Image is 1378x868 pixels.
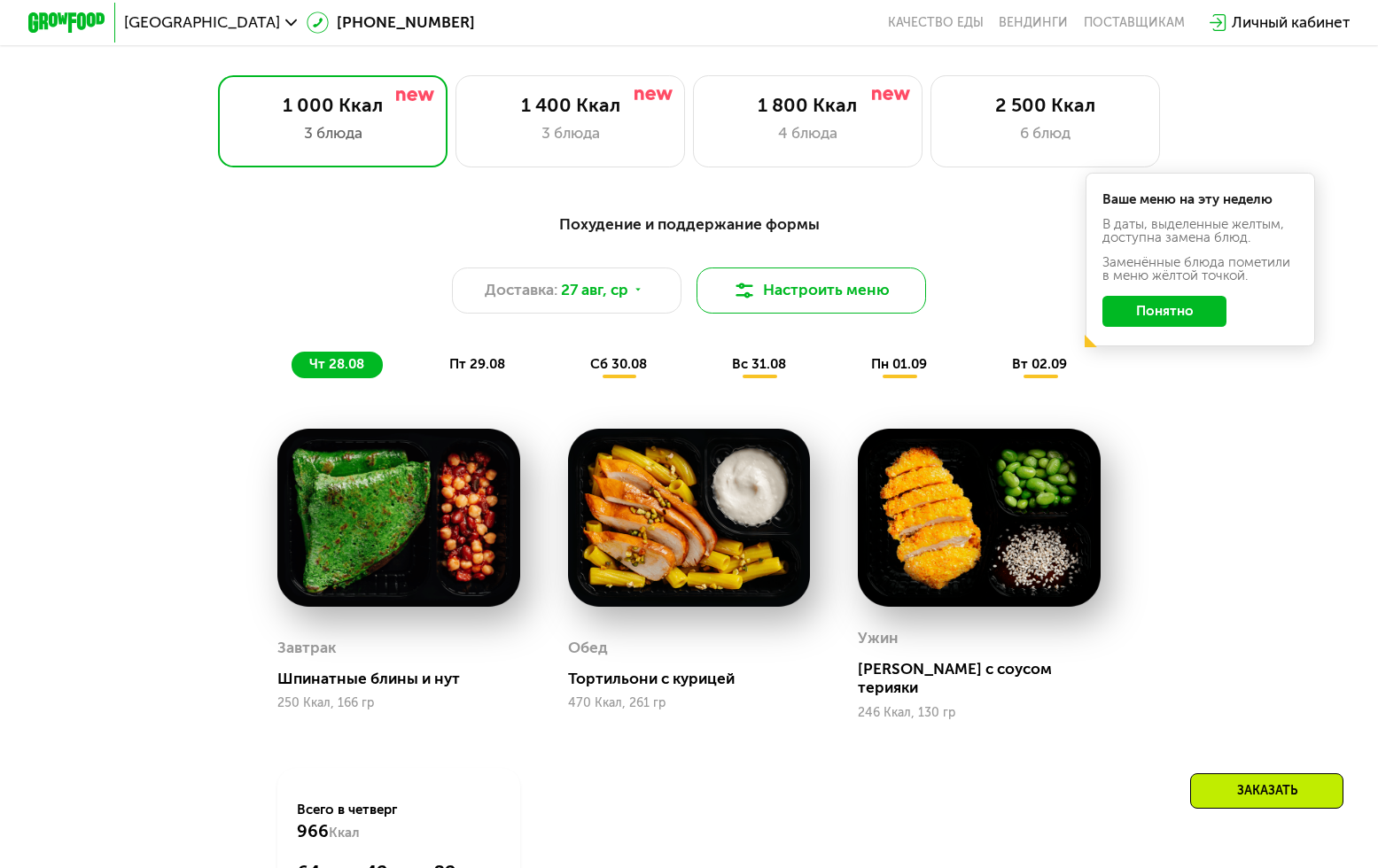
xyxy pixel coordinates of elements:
[124,15,280,30] span: [GEOGRAPHIC_DATA]
[1190,773,1343,809] div: Заказать
[568,670,826,689] div: Тортильони с курицей
[858,706,1101,720] div: 246 Ккал, 130 гр
[1012,356,1067,372] span: вт 02.09
[1084,15,1185,30] div: поставщикам
[1102,218,1297,244] div: В даты, выделенные желтым, доступна замена блюд.
[485,279,557,302] span: Доставка:
[732,356,786,372] span: вс 31.08
[297,801,501,843] div: Всего в четверг
[309,356,364,372] span: чт 28.08
[476,95,666,118] div: 1 400 Ккал
[297,821,329,841] span: 966
[122,213,1256,236] div: Похудение и поддержание формы
[277,696,520,710] div: 250 Ккал, 166 гр
[1232,12,1350,35] div: Личный кабинет
[590,356,647,372] span: сб 30.08
[858,624,899,652] div: Ужин
[950,95,1140,118] div: 2 500 Ккал
[238,95,428,118] div: 1 000 Ккал
[449,356,505,372] span: пт 29.08
[568,696,811,710] div: 470 Ккал, 261 гр
[476,122,666,145] div: 3 блюда
[1102,256,1297,283] div: Заменённые блюда пометили в меню жёлтой точкой.
[950,122,1140,145] div: 6 блюд
[277,633,336,662] div: Завтрак
[561,279,628,302] span: 27 авг, ср
[277,670,535,689] div: Шпинатные блины и нут
[858,660,1116,698] div: [PERSON_NAME] с соусом терияки
[307,12,476,35] a: [PHONE_NUMBER]
[1102,193,1297,206] div: Ваше меню на эту неделю
[697,267,926,314] button: Настроить меню
[1102,296,1227,327] button: Понятно
[888,15,984,30] a: Качество еды
[712,122,902,145] div: 4 блюда
[568,633,608,662] div: Обед
[871,356,927,372] span: пн 01.09
[329,825,360,841] span: Ккал
[999,15,1068,30] a: Вендинги
[238,122,428,145] div: 3 блюда
[712,95,902,118] div: 1 800 Ккал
